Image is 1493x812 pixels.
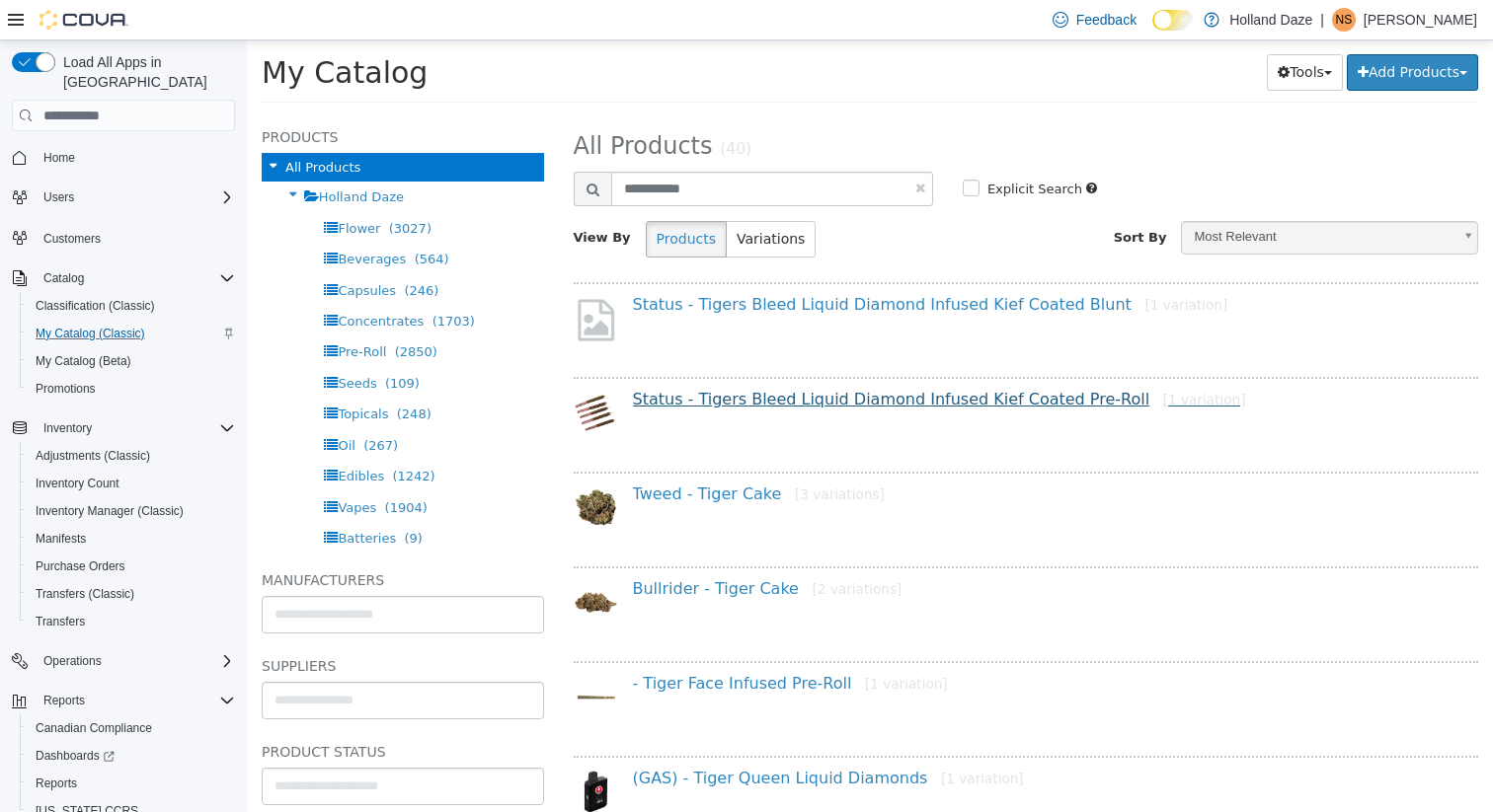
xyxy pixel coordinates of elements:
[36,266,92,290] button: Catalog
[1020,14,1096,50] button: Tools
[327,256,371,304] img: missing-image.png
[28,472,235,495] span: Inventory Count
[91,460,129,475] span: Vapes
[327,350,371,395] img: 150
[4,184,243,211] button: Users
[20,320,243,347] button: My Catalog (Classic)
[916,351,999,367] small: [1 variation]
[28,499,235,523] span: Inventory Manager (Classic)
[28,554,133,578] a: Purchase Orders
[43,693,85,708] span: Reports
[1076,10,1137,30] span: Feedback
[36,531,86,547] span: Manifests
[327,729,371,774] img: 150
[28,349,139,373] a: My Catalog (Beta)
[91,273,177,288] span: Concentrates
[327,634,371,679] img: 150
[91,335,129,350] span: Seeds
[36,448,150,464] span: Adjustments (Classic)
[36,353,131,369] span: My Catalog (Beta)
[386,633,701,652] a: - Tiger Face Infused Pre-Roll[1 variation]
[138,335,173,350] span: (109)
[36,227,109,251] a: Customers
[36,266,235,290] span: Catalog
[168,211,202,226] span: (564)
[91,243,149,258] span: Capsules
[386,349,999,368] a: Status - Tigers Bleed Liquid Diamond Infused Kief Coated Pre-Roll[1 variation]
[36,614,85,629] span: Transfers
[36,145,235,170] span: Home
[327,540,371,584] img: 150
[935,182,1205,212] span: Most Relevant
[138,460,181,475] span: (1904)
[20,742,243,770] a: Dashboards
[386,539,656,557] a: Bullrider - Tiger Cake[2 variations]
[36,689,235,712] span: Reports
[1229,8,1312,32] p: Holland Daze
[1152,31,1153,32] span: Dark Mode
[20,497,243,525] button: Inventory Manager (Classic)
[28,349,235,373] span: My Catalog (Beta)
[148,304,191,319] span: (2850)
[36,146,83,170] a: Home
[20,608,243,635] button: Transfers
[473,100,505,117] small: (40)
[43,231,101,247] span: Customers
[15,700,297,723] h5: Product Status
[4,143,243,172] button: Home
[4,264,243,292] button: Catalog
[36,225,235,250] span: Customers
[386,728,777,747] a: (GAS) - Tiger Queen Liquid Diamonds[1 variation]
[28,610,235,633] span: Transfers
[43,150,75,166] span: Home
[43,420,92,436] span: Inventory
[327,189,384,204] span: View By
[142,181,185,195] span: (3027)
[15,85,297,109] h5: Products
[20,442,243,470] button: Adjustments (Classic)
[1336,8,1353,32] span: Ns
[867,189,920,204] span: Sort By
[36,476,119,491] span: Inventory Count
[1152,10,1194,31] input: Dark Mode
[28,294,163,318] a: Classification (Classic)
[43,270,84,286] span: Catalog
[36,649,235,673] span: Operations
[4,223,243,252] button: Customers
[28,772,235,795] span: Reports
[36,558,125,574] span: Purchase Orders
[479,181,569,217] button: Variations
[28,444,235,468] span: Adjustments (Classic)
[20,470,243,497] button: Inventory Count
[28,582,235,606] span: Transfers (Classic)
[28,444,158,468] a: Adjustments (Classic)
[36,416,235,440] span: Inventory
[91,366,141,381] span: Topicals
[548,446,638,462] small: [3 variations]
[186,273,228,288] span: (1703)
[28,472,127,495] a: Inventory Count
[91,490,149,505] span: Batteries
[36,649,110,673] button: Operations
[20,770,243,797] button: Reports
[117,398,151,412] span: (267)
[91,181,133,195] span: Flower
[399,181,480,217] button: Products
[28,716,160,740] a: Canadian Compliance
[28,744,235,768] span: Dashboards
[4,414,243,442] button: Inventory
[28,716,235,740] span: Canadian Compliance
[4,647,243,675] button: Operations
[386,444,638,463] a: Tweed - Tiger Cake[3 variations]
[36,185,82,209] button: Users
[28,294,235,318] span: Classification (Classic)
[694,730,777,746] small: [1 variation]
[20,375,243,403] button: Promotions
[36,775,77,791] span: Reports
[28,744,122,768] a: Dashboards
[28,610,93,633] a: Transfers
[327,445,371,489] img: 150
[39,10,128,30] img: Cova
[28,527,235,551] span: Manifests
[28,377,104,401] a: Promotions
